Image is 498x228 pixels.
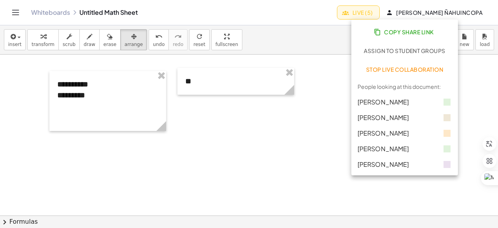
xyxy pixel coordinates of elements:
[31,9,70,16] a: Whiteboards
[475,29,494,50] button: load
[358,82,441,91] div: People looking at this document:
[124,42,143,47] span: arrange
[366,66,443,73] span: Stop Live Collaboration
[120,29,147,50] button: arrange
[358,25,452,39] button: Copy Share Link
[63,42,75,47] span: scrub
[168,29,188,50] button: redoredo
[480,42,490,47] span: load
[216,42,238,47] span: fullscreen
[196,32,203,41] i: refresh
[58,29,80,50] button: scrub
[381,5,489,19] button: [PERSON_NAME] Ñahuincopa
[103,42,116,47] span: erase
[155,32,163,41] i: undo
[358,160,430,169] div: [PERSON_NAME]
[344,9,373,16] span: Live (5)
[174,32,182,41] i: redo
[358,62,452,76] button: Stop Live Collaboration
[189,29,209,50] button: refreshreset
[455,29,474,50] button: new
[358,44,452,58] button: Assign to Student Groups
[337,5,379,19] button: Live (5)
[358,144,430,154] div: [PERSON_NAME]
[153,42,165,47] span: undo
[4,29,26,50] button: insert
[8,42,21,47] span: insert
[388,9,482,16] span: [PERSON_NAME] Ñahuincopa
[358,129,430,138] div: [PERSON_NAME]
[173,42,183,47] span: redo
[32,42,54,47] span: transform
[364,47,445,54] span: Assign to Student Groups
[375,28,434,35] span: Copy Share Link
[99,29,121,50] button: erase
[358,97,430,107] div: [PERSON_NAME]
[84,42,95,47] span: draw
[27,29,59,50] button: transform
[211,29,242,50] button: fullscreen
[9,6,22,19] button: Toggle navigation
[79,29,100,50] button: draw
[460,42,470,47] span: new
[149,29,169,50] button: undoundo
[193,42,205,47] span: reset
[358,113,430,122] div: [PERSON_NAME]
